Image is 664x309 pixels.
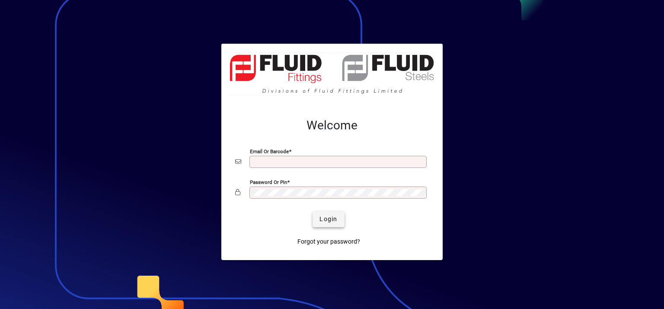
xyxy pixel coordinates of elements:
[319,215,337,224] span: Login
[313,212,344,227] button: Login
[297,237,360,246] span: Forgot your password?
[235,118,429,133] h2: Welcome
[294,234,364,250] a: Forgot your password?
[250,148,289,154] mat-label: Email or Barcode
[250,179,287,185] mat-label: Password or Pin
